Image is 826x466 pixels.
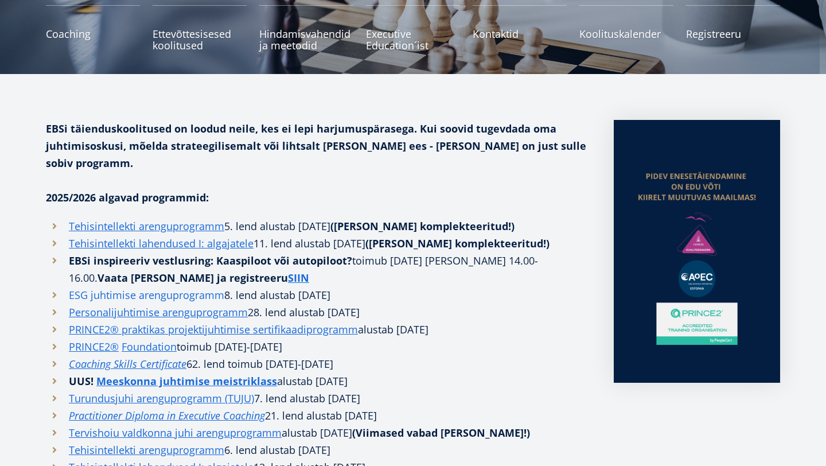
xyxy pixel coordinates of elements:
[122,338,177,355] a: Foundation
[96,372,277,390] a: Meeskonna juhtimise meistriklass
[46,252,591,286] li: toimub [DATE] [PERSON_NAME] 14.00-16.00.
[330,219,515,233] strong: ([PERSON_NAME] komplekteeritud!)
[69,357,186,371] em: Coaching Skills Certificate
[473,28,567,40] span: Kontaktid
[686,28,780,40] span: Registreeru
[96,374,277,388] strong: Meeskonna juhtimise meistriklass
[69,409,265,422] em: Practitioner Diploma in Executive Coaching
[69,374,93,388] strong: UUS!
[69,407,265,424] a: Practitioner Diploma in Executive Coaching
[686,5,780,51] a: Registreeru
[69,390,254,407] a: Turundusjuhi arenguprogramm (TUJU)
[265,409,276,422] i: 21
[46,191,209,204] strong: 2025/2026 algavad programmid:
[69,218,224,235] a: Tehisintellekti arenguprogramm
[46,286,591,304] li: 8. lend alustab [DATE]
[352,426,530,440] strong: (Viimased vabad [PERSON_NAME]!)
[153,28,247,51] span: Ettevõttesisesed koolitused
[46,235,591,252] li: 11. lend alustab [DATE]
[69,441,224,459] a: Tehisintellekti arenguprogramm
[366,28,460,51] span: Executive Education´ist
[46,355,591,372] li: 62. lend toimub [DATE]-[DATE]
[579,5,673,51] a: Koolituskalender
[46,390,591,407] li: 7. lend alustab [DATE]
[46,407,591,424] li: . lend alustab [DATE]
[259,28,353,51] span: Hindamisvahendid ja meetodid
[46,338,591,355] li: toimub [DATE]-[DATE]
[69,424,282,441] a: Tervishoiu valdkonna juhi arenguprogramm
[153,5,247,51] a: Ettevõttesisesed koolitused
[69,321,358,338] a: PRINCE2® praktikas projektijuhtimise sertifikaadiprogramm
[46,321,591,338] li: alustab [DATE]
[366,5,460,51] a: Executive Education´ist
[46,304,591,321] li: 28. lend alustab [DATE]
[69,304,248,321] a: Personalijuhtimise arenguprogramm
[46,28,140,40] span: Coaching
[46,218,591,235] li: 5. lend alustab [DATE]
[473,5,567,51] a: Kontaktid
[69,235,254,252] a: Tehisintellekti lahendused I: algajatele
[46,441,591,459] li: 6. lend alustab [DATE]
[46,122,586,170] strong: EBSi täienduskoolitused on loodud neile, kes ei lepi harjumuspärasega. Kui soovid tugevdada oma j...
[46,5,140,51] a: Coaching
[365,236,550,250] strong: ([PERSON_NAME] komplekteeritud!)
[259,5,353,51] a: Hindamisvahendid ja meetodid
[288,269,309,286] a: SIIN
[69,254,352,267] strong: EBSi inspireeriv vestlusring: Kaaspiloot või autopiloot?
[69,338,110,355] a: PRINCE2
[46,424,591,441] li: alustab [DATE]
[98,271,309,285] strong: Vaata [PERSON_NAME] ja registreeru
[69,286,224,304] a: ESG juhtimise arenguprogramm
[110,338,119,355] a: ®
[46,372,591,390] li: alustab [DATE]
[579,28,673,40] span: Koolituskalender
[69,355,186,372] a: Coaching Skills Certificate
